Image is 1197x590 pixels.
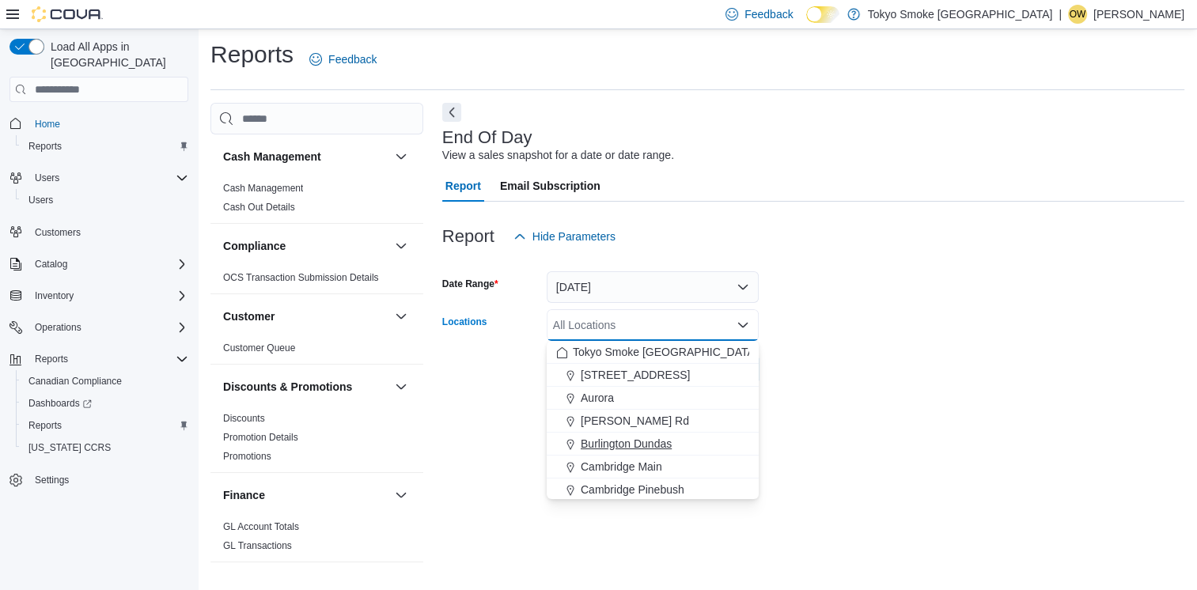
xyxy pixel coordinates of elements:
[223,272,379,283] a: OCS Transaction Submission Details
[22,191,188,210] span: Users
[28,194,53,206] span: Users
[442,103,461,122] button: Next
[28,286,80,305] button: Inventory
[1093,5,1184,24] p: [PERSON_NAME]
[223,271,379,284] span: OCS Transaction Submission Details
[22,372,188,391] span: Canadian Compliance
[22,416,68,435] a: Reports
[16,414,195,437] button: Reports
[806,6,839,23] input: Dark Mode
[28,222,188,242] span: Customers
[35,353,68,365] span: Reports
[547,364,759,387] button: [STREET_ADDRESS]
[35,172,59,184] span: Users
[223,182,303,195] span: Cash Management
[547,456,759,478] button: Cambridge Main
[581,436,672,452] span: Burlington Dundas
[223,540,292,551] a: GL Transactions
[22,137,188,156] span: Reports
[28,419,62,432] span: Reports
[28,168,66,187] button: Users
[28,318,188,337] span: Operations
[28,140,62,153] span: Reports
[28,397,92,410] span: Dashboards
[28,318,88,337] button: Operations
[223,308,388,324] button: Customer
[223,450,271,463] span: Promotions
[581,459,662,475] span: Cambridge Main
[223,183,303,194] a: Cash Management
[210,517,423,562] div: Finance
[28,441,111,454] span: [US_STATE] CCRS
[868,5,1053,24] p: Tokyo Smoke [GEOGRAPHIC_DATA]
[500,170,600,202] span: Email Subscription
[44,39,188,70] span: Load All Apps in [GEOGRAPHIC_DATA]
[223,201,295,214] span: Cash Out Details
[223,379,352,395] h3: Discounts & Promotions
[28,113,188,133] span: Home
[223,149,321,165] h3: Cash Management
[210,268,423,293] div: Compliance
[223,149,388,165] button: Cash Management
[28,255,74,274] button: Catalog
[9,105,188,532] nav: Complex example
[442,278,498,290] label: Date Range
[3,253,195,275] button: Catalog
[22,394,188,413] span: Dashboards
[3,316,195,338] button: Operations
[223,308,275,324] h3: Customer
[303,43,383,75] a: Feedback
[32,6,103,22] img: Cova
[223,487,265,503] h3: Finance
[547,478,759,501] button: Cambridge Pinebush
[328,51,377,67] span: Feedback
[35,474,69,486] span: Settings
[35,258,67,270] span: Catalog
[35,289,74,302] span: Inventory
[392,147,411,166] button: Cash Management
[547,410,759,433] button: [PERSON_NAME] Rd
[1059,5,1062,24] p: |
[223,451,271,462] a: Promotions
[442,128,532,147] h3: End Of Day
[28,223,87,242] a: Customers
[16,437,195,459] button: [US_STATE] CCRS
[28,255,188,274] span: Catalog
[223,487,388,503] button: Finance
[547,341,759,364] button: Tokyo Smoke [GEOGRAPHIC_DATA]
[581,482,684,497] span: Cambridge Pinebush
[22,191,59,210] a: Users
[35,321,81,334] span: Operations
[223,412,265,425] span: Discounts
[3,348,195,370] button: Reports
[210,179,423,223] div: Cash Management
[573,344,758,360] span: Tokyo Smoke [GEOGRAPHIC_DATA]
[392,236,411,255] button: Compliance
[223,432,298,443] a: Promotion Details
[3,167,195,189] button: Users
[223,238,286,254] h3: Compliance
[16,392,195,414] a: Dashboards
[210,409,423,472] div: Discounts & Promotions
[3,468,195,491] button: Settings
[28,115,66,134] a: Home
[547,433,759,456] button: Burlington Dundas
[223,431,298,444] span: Promotion Details
[3,285,195,307] button: Inventory
[28,470,188,490] span: Settings
[28,168,188,187] span: Users
[223,521,299,532] a: GL Account Totals
[28,286,188,305] span: Inventory
[1068,5,1087,24] div: Olivia Workman
[744,6,793,22] span: Feedback
[223,413,265,424] a: Discounts
[223,238,388,254] button: Compliance
[35,118,60,130] span: Home
[22,372,128,391] a: Canadian Compliance
[581,390,614,406] span: Aurora
[737,319,749,331] button: Close list of options
[581,413,689,429] span: [PERSON_NAME] Rd
[547,271,759,303] button: [DATE]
